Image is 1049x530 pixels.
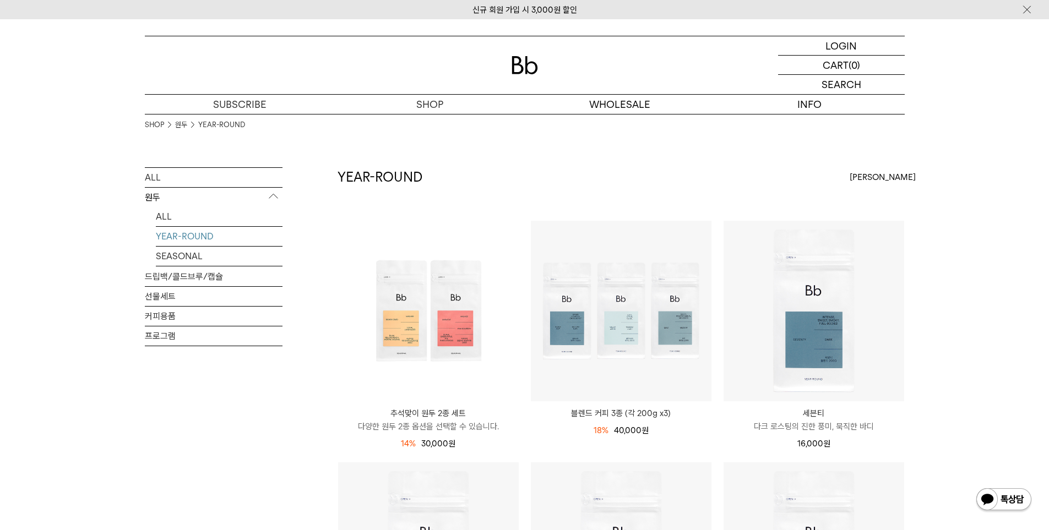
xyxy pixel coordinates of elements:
a: ALL [145,168,282,187]
img: 세븐티 [724,221,904,401]
h2: YEAR-ROUND [338,168,422,187]
p: CART [823,56,849,74]
a: 프로그램 [145,326,282,346]
a: SHOP [145,119,164,130]
p: 추석맞이 원두 2종 세트 [338,407,519,420]
a: 추석맞이 원두 2종 세트 다양한 원두 2종 옵션을 선택할 수 있습니다. [338,407,519,433]
a: CART (0) [778,56,905,75]
a: LOGIN [778,36,905,56]
a: 블렌드 커피 3종 (각 200g x3) [531,407,711,420]
p: 세븐티 [724,407,904,420]
p: (0) [849,56,860,74]
span: 원 [642,425,649,435]
a: 원두 [175,119,187,130]
a: 세븐티 다크 로스팅의 진한 풍미, 묵직한 바디 [724,407,904,433]
span: 원 [823,439,830,449]
span: 30,000 [421,439,455,449]
p: SEARCH [822,75,861,94]
p: 다크 로스팅의 진한 풍미, 묵직한 바디 [724,420,904,433]
a: ALL [156,207,282,226]
div: 14% [401,437,416,450]
img: 로고 [512,56,538,74]
img: 블렌드 커피 3종 (각 200g x3) [531,221,711,401]
div: 18% [594,424,608,437]
span: 40,000 [614,425,649,435]
a: SEASONAL [156,247,282,266]
p: INFO [715,95,905,114]
p: LOGIN [825,36,857,55]
a: 커피용품 [145,307,282,326]
a: SUBSCRIBE [145,95,335,114]
a: 신규 회원 가입 시 3,000원 할인 [472,5,577,15]
span: 16,000 [797,439,830,449]
img: 카카오톡 채널 1:1 채팅 버튼 [975,487,1032,513]
a: YEAR-ROUND [156,227,282,246]
p: 원두 [145,188,282,207]
p: 다양한 원두 2종 옵션을 선택할 수 있습니다. [338,420,519,433]
span: [PERSON_NAME] [850,171,916,184]
a: 드립백/콜드브루/캡슐 [145,267,282,286]
span: 원 [448,439,455,449]
a: SHOP [335,95,525,114]
img: 추석맞이 원두 2종 세트 [338,221,519,401]
a: YEAR-ROUND [198,119,245,130]
a: 선물세트 [145,287,282,306]
p: WHOLESALE [525,95,715,114]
